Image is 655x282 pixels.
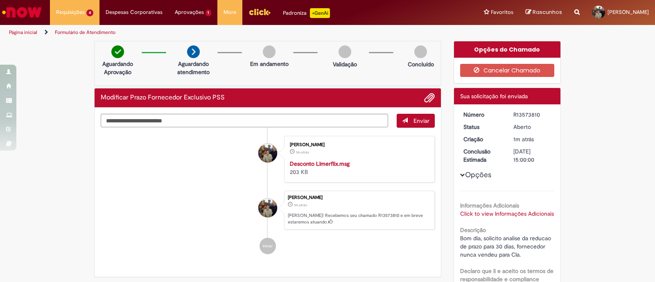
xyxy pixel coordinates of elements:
[310,8,330,18] p: +GenAi
[290,142,426,147] div: [PERSON_NAME]
[250,60,289,68] p: Em andamento
[526,9,562,16] a: Rascunhos
[288,195,430,200] div: [PERSON_NAME]
[424,92,435,103] button: Adicionar anexos
[101,191,435,230] li: Lucas Xavier De Oliveira
[290,160,350,167] a: Desconto LImerflix.msg
[408,60,434,68] p: Concluído
[98,60,138,76] p: Aguardando Aprovação
[288,212,430,225] p: [PERSON_NAME]! Recebemos seu chamado R13573810 e em breve estaremos atuando.
[413,117,429,124] span: Enviar
[9,29,37,36] a: Página inicial
[248,6,271,18] img: click_logo_yellow_360x200.png
[263,45,276,58] img: img-circle-grey.png
[454,41,561,58] div: Opções do Chamado
[55,29,115,36] a: Formulário de Atendimento
[283,8,330,18] div: Padroniza
[111,45,124,58] img: check-circle-green.png
[290,160,426,176] div: 203 KB
[414,45,427,58] img: img-circle-grey.png
[101,94,225,102] h2: Modificar Prazo Fornecedor Exclusivo PSS Histórico de tíquete
[296,150,309,155] span: 1m atrás
[175,8,204,16] span: Aprovações
[224,8,236,16] span: More
[460,210,554,217] a: Click to view Informações Adicionais
[339,45,351,58] img: img-circle-grey.png
[86,9,93,16] span: 4
[294,203,307,208] time: 28/09/2025 10:40:16
[513,111,551,119] div: R13573810
[174,60,213,76] p: Aguardando atendimento
[187,45,200,58] img: arrow-next.png
[513,147,551,164] div: [DATE] 15:00:00
[513,135,534,143] span: 1m atrás
[6,25,431,40] ul: Trilhas de página
[460,226,486,234] b: Descrição
[608,9,649,16] span: [PERSON_NAME]
[457,147,508,164] dt: Conclusão Estimada
[56,8,85,16] span: Requisições
[294,203,307,208] span: 1m atrás
[457,135,508,143] dt: Criação
[457,111,508,119] dt: Número
[460,92,528,100] span: Sua solicitação foi enviada
[333,60,357,68] p: Validação
[101,114,388,128] textarea: Digite sua mensagem aqui...
[258,199,277,217] div: Lucas Xavier De Oliveira
[296,150,309,155] time: 28/09/2025 10:40:14
[457,123,508,131] dt: Status
[101,128,435,263] ul: Histórico de tíquete
[460,202,519,209] b: Informações Adicionais
[460,235,553,258] span: Bom dia, solicito analise da reducao de prazo para 30 dias, fornecedor nunca vendeu para CIa.
[258,144,277,162] div: Lucas Xavier De Oliveira
[397,114,435,128] button: Enviar
[206,9,212,16] span: 1
[460,64,555,77] button: Cancelar Chamado
[513,135,534,143] time: 28/09/2025 10:40:16
[106,8,163,16] span: Despesas Corporativas
[513,123,551,131] div: Aberto
[491,8,513,16] span: Favoritos
[1,4,43,20] img: ServiceNow
[513,135,551,143] div: 28/09/2025 10:40:16
[533,8,562,16] span: Rascunhos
